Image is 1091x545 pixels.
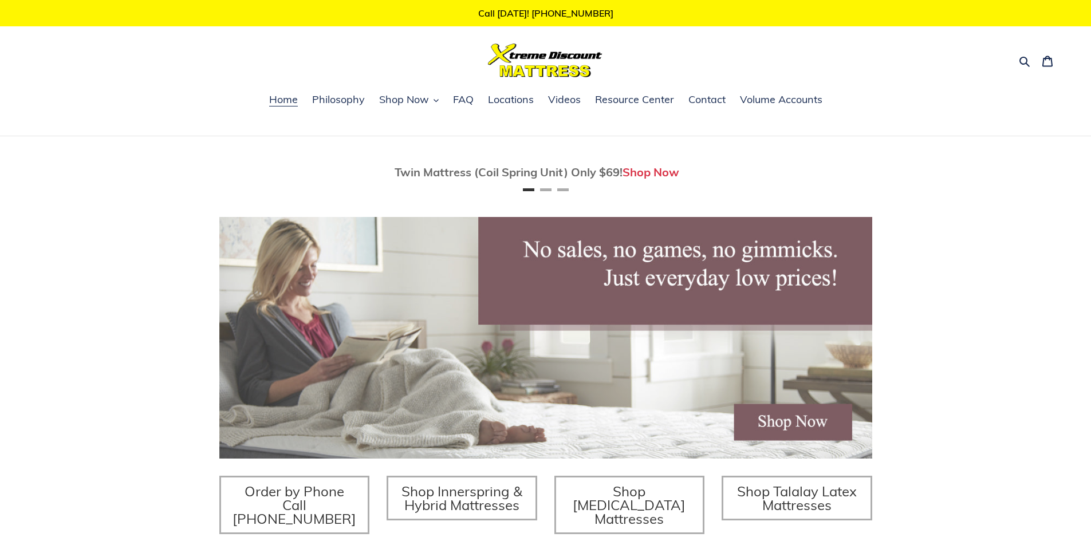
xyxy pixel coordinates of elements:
button: Shop Now [373,92,444,109]
span: Twin Mattress (Coil Spring Unit) Only $69! [395,165,623,179]
a: Philosophy [306,92,371,109]
a: Volume Accounts [734,92,828,109]
a: Videos [542,92,586,109]
a: Shop [MEDICAL_DATA] Mattresses [554,476,705,534]
span: Volume Accounts [740,93,822,106]
span: Videos [548,93,581,106]
img: herobannermay2022-1652879215306_1200x.jpg [219,217,872,459]
span: Shop Talalay Latex Mattresses [737,483,857,514]
a: Shop Talalay Latex Mattresses [722,476,872,520]
span: Shop Innerspring & Hybrid Mattresses [401,483,522,514]
button: Page 2 [540,188,552,191]
span: Shop [MEDICAL_DATA] Mattresses [573,483,686,527]
span: Philosophy [312,93,365,106]
span: Resource Center [595,93,674,106]
span: Order by Phone Call [PHONE_NUMBER] [233,483,356,527]
a: Shop Now [623,165,679,179]
a: Contact [683,92,731,109]
button: Page 3 [557,188,569,191]
button: Page 1 [523,188,534,191]
img: Xtreme Discount Mattress [488,44,602,77]
span: FAQ [453,93,474,106]
a: Resource Center [589,92,680,109]
span: Contact [688,93,726,106]
a: Locations [482,92,539,109]
span: Shop Now [379,93,429,106]
a: Order by Phone Call [PHONE_NUMBER] [219,476,370,534]
a: Home [263,92,304,109]
a: FAQ [447,92,479,109]
span: Home [269,93,298,106]
a: Shop Innerspring & Hybrid Mattresses [387,476,537,520]
span: Locations [488,93,534,106]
